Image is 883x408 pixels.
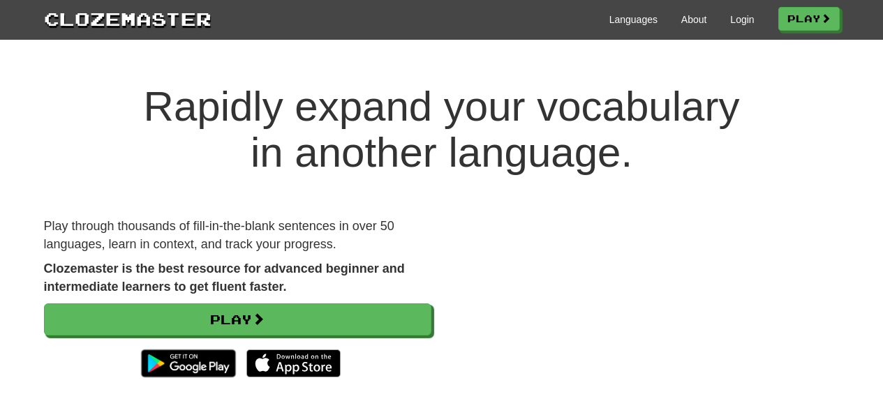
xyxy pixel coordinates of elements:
a: Login [730,13,754,27]
a: Play [778,7,840,31]
strong: Clozemaster is the best resource for advanced beginner and intermediate learners to get fluent fa... [44,262,405,294]
img: Get it on Google Play [134,342,242,384]
a: About [681,13,707,27]
a: Clozemaster [44,6,212,31]
img: Download_on_the_App_Store_Badge_US-UK_135x40-25178aeef6eb6b83b96f5f2d004eda3bffbb37122de64afbaef7... [246,349,341,377]
a: Languages [609,13,658,27]
a: Play [44,303,431,335]
p: Play through thousands of fill-in-the-blank sentences in over 50 languages, learn in context, and... [44,218,431,253]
